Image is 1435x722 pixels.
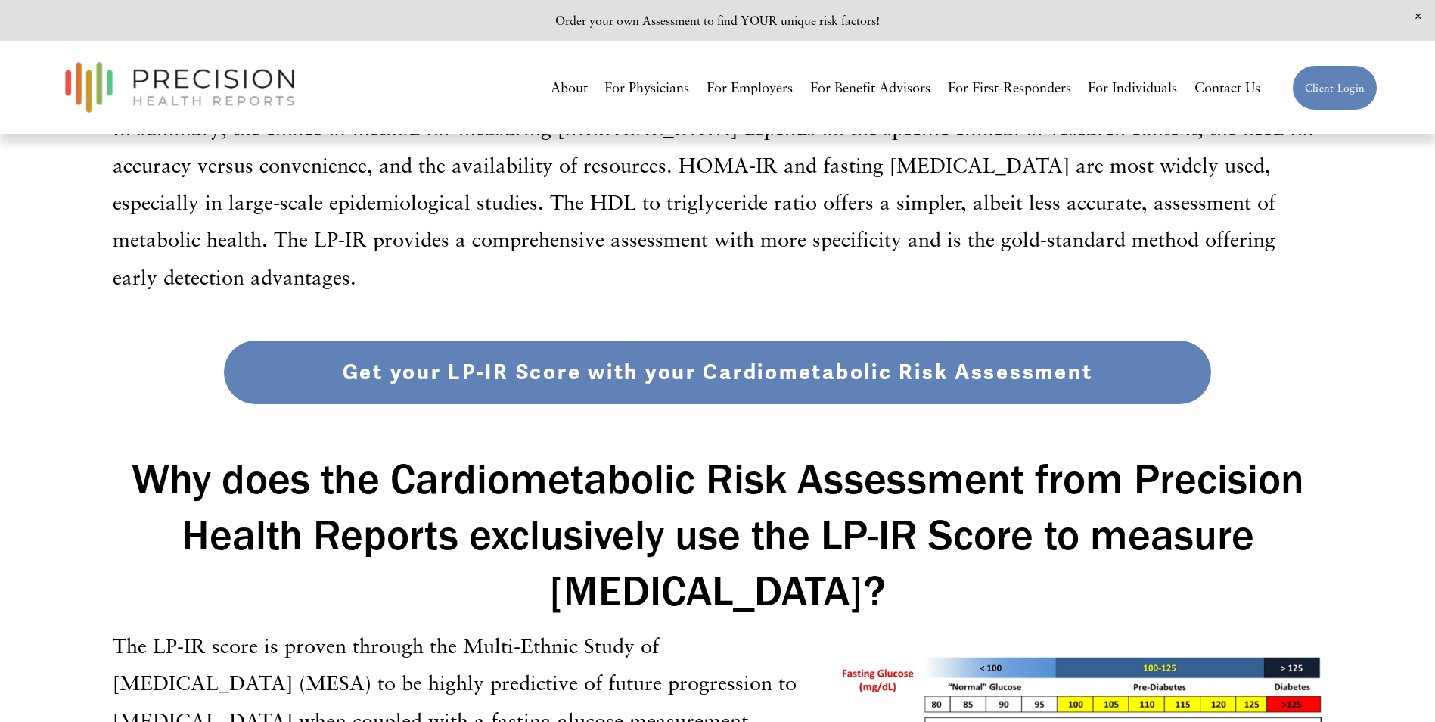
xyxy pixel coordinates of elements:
[113,109,1322,295] p: In summary, the choice of method for measuring [MEDICAL_DATA] depends on the specific clinical or...
[810,74,930,102] a: For Benefit Advisors
[1292,65,1378,110] a: Client Login
[948,74,1071,102] a: For First-Responders
[223,340,1211,405] a: Get your LP-IR Score with your Cardiometabolic Risk Assessment
[1088,74,1177,102] a: For Individuals
[113,450,1322,618] h2: Why does the Cardiometabolic Risk Assessment from Precision Health Reports exclusively use the LP...
[604,74,689,102] a: For Physicians
[707,74,793,102] a: For Employers
[1359,649,1435,722] iframe: Chat Widget
[551,74,588,102] a: About
[1194,74,1260,102] a: Contact Us
[57,55,303,120] img: Precision Health Reports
